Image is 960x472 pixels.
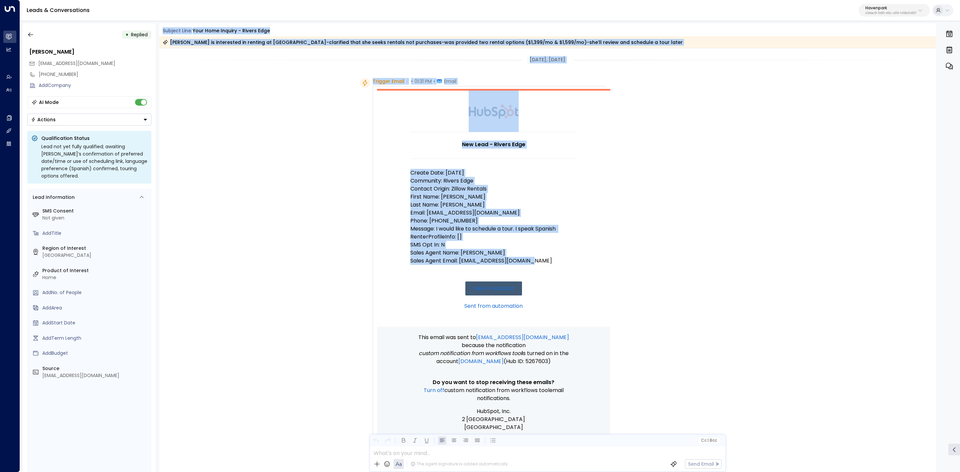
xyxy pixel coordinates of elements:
[383,436,392,445] button: Redo
[406,78,408,85] span: •
[464,302,523,310] a: Sent from automation
[39,99,59,106] div: AI Mode
[410,193,577,201] p: First Name: [PERSON_NAME]
[42,252,149,259] div: [GEOGRAPHIC_DATA]
[27,114,151,126] div: Button group with a nested menu
[39,71,151,78] div: [PHONE_NUMBER]
[42,319,149,326] div: AddStart Date
[42,230,149,237] div: AddTitle
[373,78,404,85] span: Trigger Email
[465,281,522,295] a: View in HubSpot
[29,48,151,56] div: [PERSON_NAME]
[27,6,90,14] a: Leads & Conversations
[42,335,149,342] div: AddTerm Length
[163,27,192,34] span: Subject Line:
[42,215,149,222] div: Not given
[410,185,577,193] p: Contact Origin: Zillow Rentals
[131,31,148,38] span: Replied
[41,143,147,180] div: Lead not yet fully qualified; awaiting [PERSON_NAME]’s confirmation of preferred date/time or use...
[31,117,56,123] div: Actions
[419,349,522,357] span: Custom notification from workflows tool
[39,82,151,89] div: AddCompany
[410,249,577,257] p: Sales Agent Name: [PERSON_NAME]
[411,461,508,467] div: The agent signature is added automatically
[42,208,149,215] label: SMS Consent
[444,386,549,394] span: Custom notification from workflows tool
[410,209,577,217] p: Email: [EMAIL_ADDRESS][DOMAIN_NAME]
[410,241,577,249] p: SMS Opt In: N
[42,350,149,357] div: AddBudget
[42,372,149,379] div: [EMAIL_ADDRESS][DOMAIN_NAME]
[38,60,115,67] span: madysonrodriguez1216@gmail.com
[410,333,577,365] p: This email was sent to because the notification is turned on in the account (Hub ID: 5267603)
[444,78,456,85] span: Email
[42,304,149,311] div: AddArea
[865,12,916,15] p: 413dacf9-5485-402c-a519-14108c614857
[30,194,75,201] div: Lead Information
[410,141,577,149] h1: New Lead - Rivers Edge
[41,135,147,142] p: Qualification Status
[476,333,569,341] a: [EMAIL_ADDRESS][DOMAIN_NAME]
[410,217,577,225] p: Phone: [PHONE_NUMBER]
[410,386,577,402] p: email notifications.
[469,91,519,132] img: HubSpot
[410,201,577,209] p: Last Name: [PERSON_NAME]
[42,245,149,252] label: Region of Interest
[527,55,568,65] div: [DATE], [DATE]
[27,114,151,126] button: Actions
[410,257,577,265] p: Sales Agent Email: [EMAIL_ADDRESS][DOMAIN_NAME]
[193,27,270,34] div: Your Home Inquiry - Rivers Edge
[410,407,577,431] p: HubSpot, Inc. 2 [GEOGRAPHIC_DATA] [GEOGRAPHIC_DATA]
[701,438,717,443] span: Cc Bcc
[433,78,435,85] span: •
[410,169,577,177] p: Create Date: [DATE]
[410,225,577,241] p: Message: I would like to schedule a tour. I speak Spanish RenterProfileInfo: []
[410,177,577,185] p: Community: Rivers Edge
[372,436,380,445] button: Undo
[698,437,719,444] button: Cc|Bcc
[163,39,683,46] div: [PERSON_NAME] is interested in renting at [GEOGRAPHIC_DATA]-clarified that she seeks rentals not ...
[859,4,930,17] button: Havenpark413dacf9-5485-402c-a519-14108c614857
[42,289,149,296] div: AddNo. of People
[433,378,554,386] span: Do you want to stop receiving these emails?
[458,357,504,365] a: [DOMAIN_NAME]
[707,438,709,443] span: |
[414,78,432,85] span: 01:31 PM
[38,60,115,67] span: [EMAIL_ADDRESS][DOMAIN_NAME]
[125,29,129,41] div: •
[42,274,149,281] div: Home
[865,6,916,10] p: Havenpark
[42,267,149,274] label: Product of Interest
[424,386,444,394] a: Turn off
[42,365,149,372] label: Source
[411,78,413,85] span: •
